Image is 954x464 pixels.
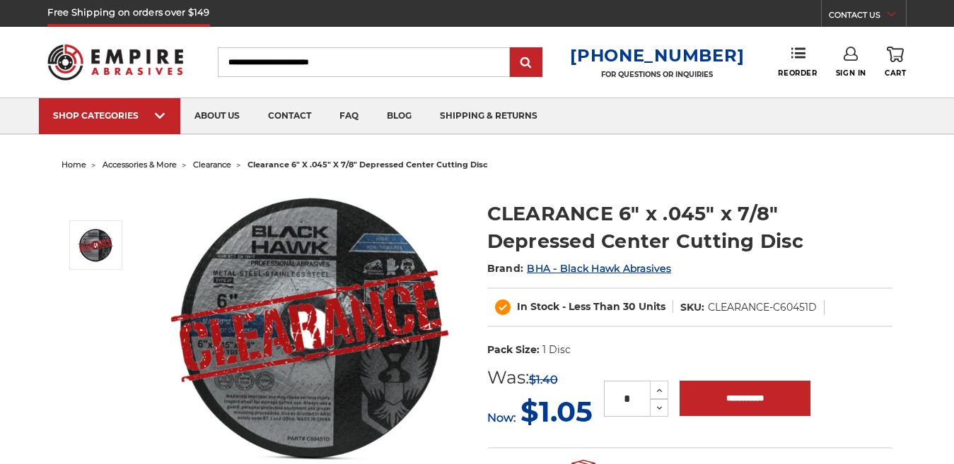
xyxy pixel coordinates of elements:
[570,45,744,66] a: [PHONE_NUMBER]
[778,69,817,78] span: Reorder
[53,110,166,121] div: SHOP CATEGORIES
[527,262,671,275] a: BHA - Black Hawk Abrasives
[248,160,488,169] span: clearance 6" x .045" x 7/8" depressed center cutting disc
[325,98,373,134] a: faq
[373,98,426,134] a: blog
[570,70,744,79] p: FOR QUESTIONS OR INQUIRIES
[47,35,183,88] img: Empire Abrasives
[885,47,906,78] a: Cart
[62,160,86,169] a: home
[520,394,593,429] span: $1.05
[639,300,665,313] span: Units
[562,300,620,313] span: - Less Than
[180,98,254,134] a: about us
[78,227,113,263] img: CLEARANCE 6" x .045" x 7/8" Depressed Center Type 27 Cut Off Wheel
[529,373,558,386] span: $1.40
[487,411,516,424] span: Now:
[487,262,524,275] span: Brand:
[708,300,817,315] dd: CLEARANCE-C60451D
[426,98,552,134] a: shipping & returns
[487,343,540,357] dt: Pack Size:
[829,7,906,27] a: CONTACT US
[517,300,559,313] span: In Stock
[542,343,571,357] dd: 1 Disc
[103,160,177,169] a: accessories & more
[254,98,325,134] a: contact
[885,69,906,78] span: Cart
[487,364,593,391] div: Was:
[836,69,866,78] span: Sign In
[193,160,231,169] a: clearance
[487,200,892,255] h1: CLEARANCE 6" x .045" x 7/8" Depressed Center Cutting Disc
[623,300,636,313] span: 30
[680,300,704,315] dt: SKU:
[778,47,817,77] a: Reorder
